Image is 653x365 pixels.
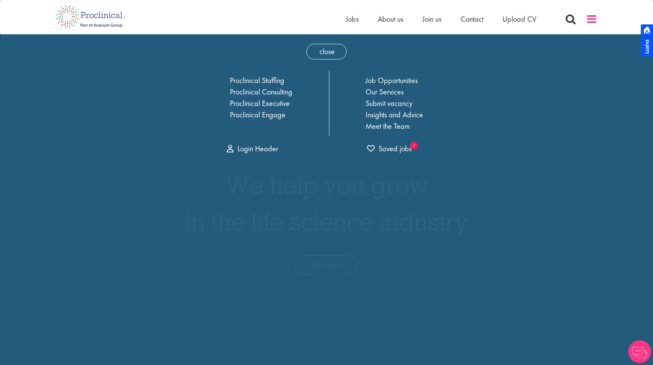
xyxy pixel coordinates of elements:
[366,121,410,131] a: Meet the Team
[227,144,278,154] a: Login Header
[366,98,412,108] a: Submit vacancy
[230,98,290,108] a: Proclinical Executive
[378,14,403,24] a: About us
[366,87,404,97] a: Our Services
[230,75,284,85] a: Proclinical Staffing
[367,143,412,154] a: 0 jobs in shortlist
[502,14,536,24] a: Upload CV
[628,340,651,363] img: Chatbot
[367,144,412,154] span: Saved jobs
[306,44,347,59] span: close
[422,14,441,24] a: Join us
[366,75,418,85] a: Job Opportunities
[230,110,286,120] a: Proclinical Engage
[346,14,359,24] a: Jobs
[460,14,483,24] a: Contact
[366,110,423,120] a: Insights and Advice
[410,142,418,149] sub: 0
[230,87,292,97] a: Proclinical Consulting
